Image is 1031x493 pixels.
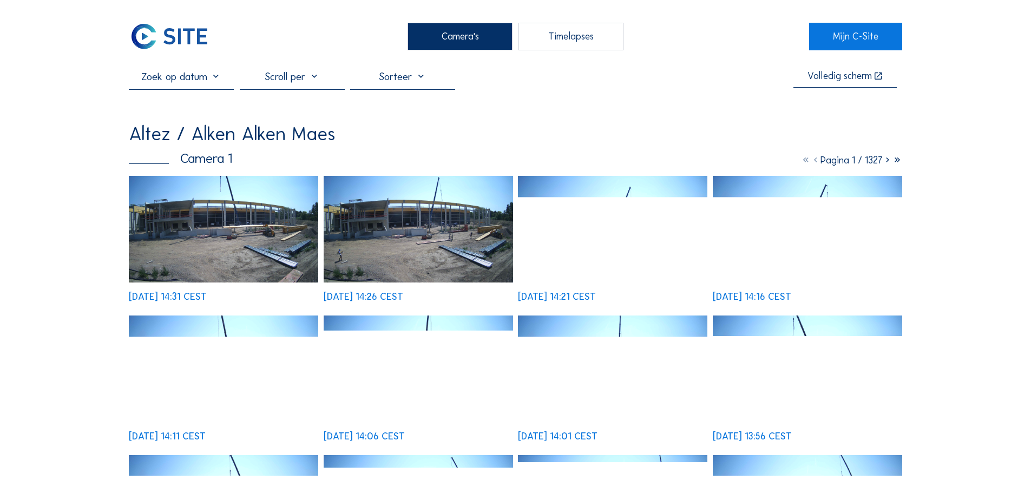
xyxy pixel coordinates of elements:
div: [DATE] 14:01 CEST [518,432,597,442]
img: image_52518735 [324,176,513,282]
img: C-SITE Logo [129,23,210,50]
div: Camera 1 [129,152,232,166]
a: Mijn C-Site [809,23,902,50]
div: [DATE] 14:31 CEST [129,292,207,302]
div: [DATE] 14:21 CEST [518,292,596,302]
span: Pagina 1 / 1327 [820,154,883,166]
img: image_52518349 [129,315,318,422]
img: image_52517955 [713,315,902,422]
div: [DATE] 14:16 CEST [713,292,791,302]
div: [DATE] 13:56 CEST [713,432,792,442]
div: [DATE] 14:26 CEST [324,292,403,302]
div: Timelapses [518,23,623,50]
img: image_52518082 [518,315,707,422]
a: C-SITE Logo [129,23,221,50]
div: Volledig scherm [807,71,872,82]
div: Altez / Alken Alken Maes [129,124,336,143]
div: Camera's [408,23,513,50]
img: image_52518607 [518,176,707,282]
img: image_52518224 [324,315,513,422]
div: [DATE] 14:06 CEST [324,432,405,442]
div: [DATE] 14:11 CEST [129,432,206,442]
input: Zoek op datum 󰅀 [129,70,234,83]
img: image_52518878 [129,176,318,282]
img: image_52518481 [713,176,902,282]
